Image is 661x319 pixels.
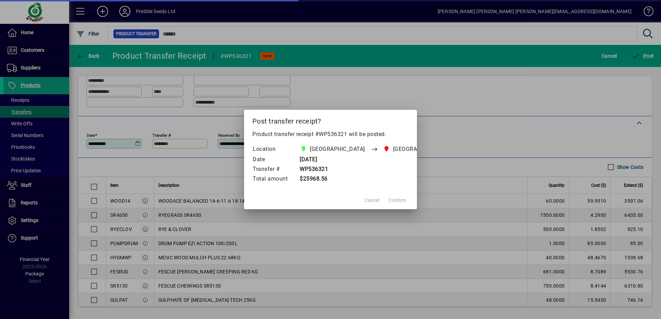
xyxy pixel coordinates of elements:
span: [GEOGRAPHIC_DATA] [310,145,365,153]
span: PALMERSTON NORTH [382,144,451,154]
td: Location [252,144,295,155]
span: [GEOGRAPHIC_DATA] [393,145,448,153]
td: Date [252,155,295,165]
p: Product transfer receipt #WP536321 will be posted. [252,130,409,138]
td: Transfer # [252,165,295,174]
h2: Post transfer receipt? [244,110,417,130]
td: $25968.56 [295,174,461,184]
td: [DATE] [295,155,461,165]
span: CHRISTCHURCH [298,144,368,154]
td: WP536321 [295,165,461,174]
td: Total amount [252,174,295,184]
